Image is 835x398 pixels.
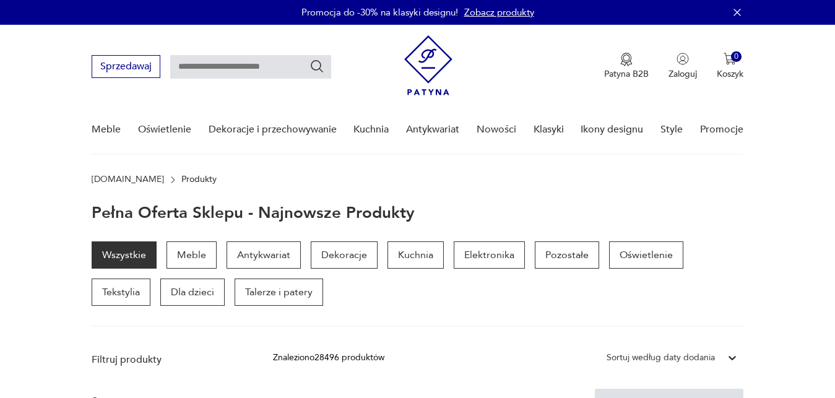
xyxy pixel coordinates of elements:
[454,241,525,269] a: Elektronika
[406,106,459,154] a: Antykwariat
[92,204,415,222] h1: Pełna oferta sklepu - najnowsze produkty
[535,241,599,269] a: Pozostałe
[92,279,150,306] a: Tekstylia
[311,241,378,269] a: Dekoracje
[620,53,633,66] img: Ikona medalu
[92,353,243,366] p: Filtruj produkty
[387,241,444,269] a: Kuchnia
[301,6,458,19] p: Promocja do -30% na klasyki designu!
[404,35,452,95] img: Patyna - sklep z meblami i dekoracjami vintage
[92,106,121,154] a: Meble
[677,53,689,65] img: Ikonka użytkownika
[92,175,164,184] a: [DOMAIN_NAME]
[92,63,160,72] a: Sprzedawaj
[477,106,516,154] a: Nowości
[607,351,715,365] div: Sortuj według daty dodania
[273,351,384,365] div: Znaleziono 28496 produktów
[138,106,191,154] a: Oświetlenie
[700,106,743,154] a: Promocje
[160,279,225,306] a: Dla dzieci
[92,55,160,78] button: Sprzedawaj
[167,241,217,269] a: Meble
[464,6,534,19] a: Zobacz produkty
[668,53,697,80] button: Zaloguj
[609,241,683,269] a: Oświetlenie
[309,59,324,74] button: Szukaj
[731,51,742,62] div: 0
[181,175,217,184] p: Produkty
[604,68,649,80] p: Patyna B2B
[724,53,736,65] img: Ikona koszyka
[604,53,649,80] a: Ikona medaluPatyna B2B
[717,53,743,80] button: 0Koszyk
[660,106,683,154] a: Style
[92,241,157,269] a: Wszystkie
[581,106,643,154] a: Ikony designu
[353,106,389,154] a: Kuchnia
[209,106,337,154] a: Dekoracje i przechowywanie
[235,279,323,306] a: Talerze i patery
[227,241,301,269] a: Antykwariat
[717,68,743,80] p: Koszyk
[604,53,649,80] button: Patyna B2B
[668,68,697,80] p: Zaloguj
[534,106,564,154] a: Klasyki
